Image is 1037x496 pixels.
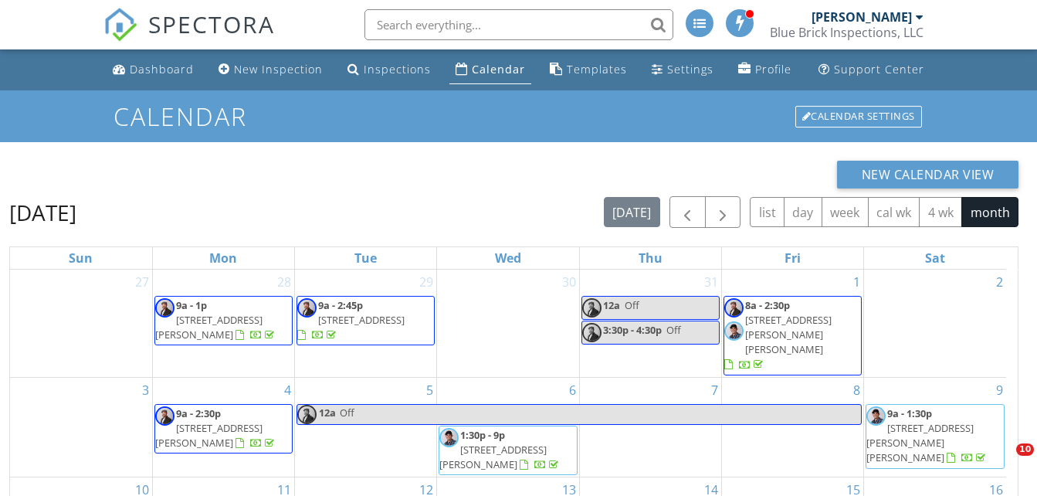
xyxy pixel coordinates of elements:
button: [DATE] [604,197,660,227]
span: SPECTORA [148,8,275,40]
span: 3:30p - 4:30p [603,323,662,337]
a: Go to August 1, 2025 [850,270,863,294]
td: Go to August 7, 2025 [579,377,721,477]
div: Settings [667,62,713,76]
h1: Calendar [114,103,923,130]
span: 1:30p - 9p [460,428,505,442]
span: 9a - 1:30p [887,406,932,420]
iframe: Intercom live chat [984,443,1022,481]
img: danielbaca1.jpg [439,428,459,447]
a: 9a - 2:45p [STREET_ADDRESS] [297,298,405,341]
img: The Best Home Inspection Software - Spectora [103,8,137,42]
a: Monday [206,247,240,269]
div: Calendar [472,62,525,76]
a: 8a - 2:30p [STREET_ADDRESS][PERSON_NAME][PERSON_NAME] [724,296,862,375]
td: Go to July 31, 2025 [579,270,721,377]
a: 9a - 2:45p [STREET_ADDRESS] [297,296,435,346]
span: 10 [1016,443,1034,456]
div: Templates [567,62,627,76]
a: Friday [781,247,804,269]
button: cal wk [868,197,920,227]
span: [STREET_ADDRESS][PERSON_NAME] [155,313,263,341]
a: 9a - 1p [STREET_ADDRESS][PERSON_NAME] [154,296,293,346]
button: New Calendar View [837,161,1019,189]
a: Go to July 31, 2025 [701,270,721,294]
button: month [961,197,1018,227]
a: Sunday [66,247,96,269]
img: simonvoight1.jpg [724,298,744,318]
span: Off [340,406,354,420]
td: Go to August 8, 2025 [721,377,863,477]
td: Go to July 27, 2025 [10,270,152,377]
a: Go to August 7, 2025 [708,378,721,403]
button: list [750,197,785,227]
span: 8a - 2:30p [745,298,790,312]
span: [STREET_ADDRESS][PERSON_NAME][PERSON_NAME] [745,313,832,356]
a: 8a - 2:30p [STREET_ADDRESS][PERSON_NAME][PERSON_NAME] [724,298,832,372]
button: Previous month [669,196,706,228]
a: 9a - 1p [STREET_ADDRESS][PERSON_NAME] [155,298,277,341]
a: 1:30p - 9p [STREET_ADDRESS][PERSON_NAME] [439,428,561,471]
span: [STREET_ADDRESS] [318,313,405,327]
a: 1:30p - 9p [STREET_ADDRESS][PERSON_NAME] [439,426,577,476]
img: simonvoight1.jpg [155,406,175,426]
div: Profile [755,62,791,76]
a: Go to July 30, 2025 [559,270,579,294]
img: simonvoight1.jpg [297,405,317,424]
h2: [DATE] [9,197,76,228]
a: Templates [544,56,633,84]
span: Off [625,298,639,312]
img: danielbaca1.jpg [724,321,744,341]
span: 12a [603,298,620,312]
span: Off [666,323,681,337]
a: 9a - 2:30p [STREET_ADDRESS][PERSON_NAME] [154,404,293,454]
td: Go to August 3, 2025 [10,377,152,477]
td: Go to August 2, 2025 [864,270,1006,377]
a: Support Center [812,56,930,84]
a: Wednesday [492,247,524,269]
span: [STREET_ADDRESS][PERSON_NAME] [439,443,547,471]
div: New Inspection [234,62,323,76]
a: Saturday [922,247,948,269]
td: Go to August 6, 2025 [437,377,579,477]
a: Dashboard [107,56,200,84]
input: Search everything... [364,9,673,40]
a: Thursday [635,247,666,269]
td: Go to July 30, 2025 [437,270,579,377]
a: 9a - 1:30p [STREET_ADDRESS][PERSON_NAME][PERSON_NAME] [866,404,1005,469]
span: 12a [318,405,337,424]
a: 9a - 2:30p [STREET_ADDRESS][PERSON_NAME] [155,406,277,450]
a: Go to July 27, 2025 [132,270,152,294]
div: Calendar Settings [795,106,922,127]
div: Inspections [364,62,431,76]
img: simonvoight1.jpg [582,298,602,318]
div: Dashboard [130,62,194,76]
button: day [784,197,822,227]
button: 4 wk [919,197,962,227]
img: danielbaca1.jpg [866,406,886,426]
a: Go to August 5, 2025 [423,378,436,403]
div: [PERSON_NAME] [812,9,912,25]
a: Inspections [341,56,437,84]
span: 9a - 1p [176,298,207,312]
span: 9a - 2:30p [176,406,221,420]
a: 9a - 1:30p [STREET_ADDRESS][PERSON_NAME][PERSON_NAME] [866,406,988,465]
a: Profile [732,56,798,84]
img: simonvoight1.jpg [582,323,602,342]
a: Go to July 28, 2025 [274,270,294,294]
img: simonvoight1.jpg [297,298,317,318]
img: simonvoight1.jpg [155,298,175,318]
td: Go to July 29, 2025 [295,270,437,377]
a: Go to August 8, 2025 [850,378,863,403]
span: [STREET_ADDRESS][PERSON_NAME][PERSON_NAME] [866,421,974,464]
a: Settings [646,56,720,84]
button: Next month [705,196,741,228]
a: Tuesday [351,247,380,269]
a: SPECTORA [103,21,275,53]
td: Go to August 9, 2025 [864,377,1006,477]
span: 9a - 2:45p [318,298,363,312]
a: Go to July 29, 2025 [416,270,436,294]
a: Calendar [449,56,531,84]
td: Go to August 5, 2025 [295,377,437,477]
a: Calendar Settings [794,104,923,129]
